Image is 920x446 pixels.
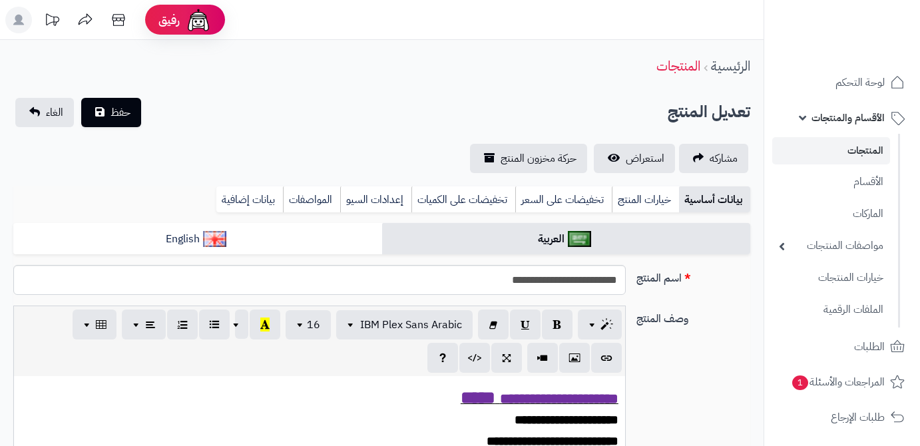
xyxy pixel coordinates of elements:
[772,200,890,228] a: الماركات
[411,186,515,213] a: تخفيضات على الكميات
[81,98,141,127] button: حفظ
[307,317,320,333] span: 16
[772,137,890,164] a: المنتجات
[111,105,130,120] span: حفظ
[791,373,885,391] span: المراجعات والأسئلة
[668,99,750,126] h2: تعديل المنتج
[360,317,462,333] span: IBM Plex Sans Arabic
[35,7,69,37] a: تحديثات المنصة
[679,144,748,173] a: مشاركه
[835,73,885,92] span: لوحة التحكم
[286,310,331,339] button: 16
[831,408,885,427] span: طلبات الإرجاع
[612,186,679,213] a: خيارات المنتج
[811,109,885,127] span: الأقسام والمنتجات
[594,144,675,173] a: استعراض
[568,231,591,247] img: العربية
[656,56,700,76] a: المنتجات
[203,231,226,247] img: English
[15,98,74,127] a: الغاء
[13,223,382,256] a: English
[626,150,664,166] span: استعراض
[515,186,612,213] a: تخفيضات على السعر
[854,337,885,356] span: الطلبات
[185,7,212,33] img: ai-face.png
[772,296,890,324] a: الملفات الرقمية
[772,264,890,292] a: خيارات المنتجات
[772,401,912,433] a: طلبات الإرجاع
[710,150,738,166] span: مشاركه
[792,375,809,391] span: 1
[382,223,751,256] a: العربية
[772,331,912,363] a: الطلبات
[679,186,750,213] a: بيانات أساسية
[501,150,576,166] span: حركة مخزون المنتج
[158,12,180,28] span: رفيق
[340,186,411,213] a: إعدادات السيو
[470,144,587,173] a: حركة مخزون المنتج
[829,10,907,38] img: logo-2.png
[336,310,473,339] button: IBM Plex Sans Arabic
[772,168,890,196] a: الأقسام
[46,105,63,120] span: الغاء
[283,186,340,213] a: المواصفات
[631,306,756,327] label: وصف المنتج
[631,265,756,286] label: اسم المنتج
[216,186,283,213] a: بيانات إضافية
[772,67,912,99] a: لوحة التحكم
[772,366,912,398] a: المراجعات والأسئلة1
[711,56,750,76] a: الرئيسية
[772,232,890,260] a: مواصفات المنتجات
